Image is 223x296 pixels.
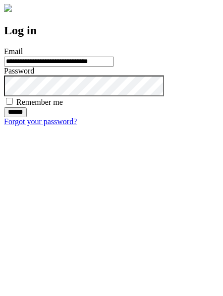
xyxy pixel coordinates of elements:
[4,67,34,75] label: Password
[4,4,12,12] img: logo-4e3dc11c47720685a147b03b5a06dd966a58ff35d612b21f08c02c0306f2b779.png
[4,24,219,37] h2: Log in
[16,98,63,106] label: Remember me
[4,47,23,56] label: Email
[4,117,77,126] a: Forgot your password?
